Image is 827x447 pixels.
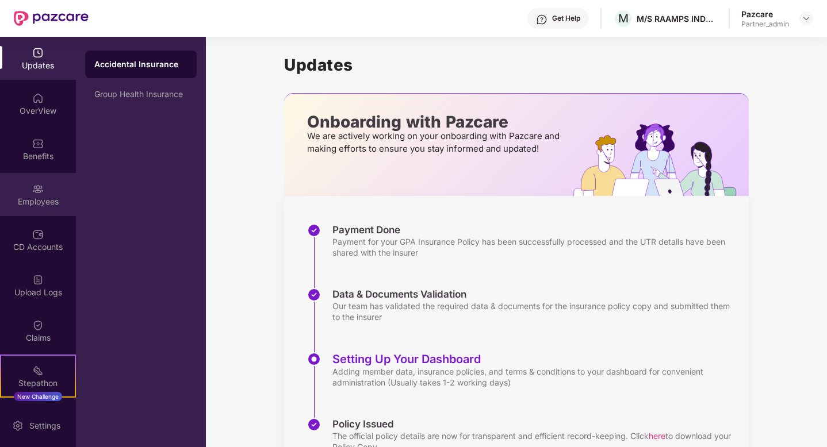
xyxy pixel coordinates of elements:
img: svg+xml;base64,PHN2ZyBpZD0iU3RlcC1Eb25lLTMyeDMyIiB4bWxucz0iaHR0cDovL3d3dy53My5vcmcvMjAwMC9zdmciIH... [307,223,321,237]
img: svg+xml;base64,PHN2ZyBpZD0iQ0RfQWNjb3VudHMiIGRhdGEtbmFtZT0iQ0QgQWNjb3VudHMiIHhtbG5zPSJodHRwOi8vd3... [32,229,44,240]
img: svg+xml;base64,PHN2ZyBpZD0iQmVuZWZpdHMiIHhtbG5zPSJodHRwOi8vd3d3LnczLm9yZy8yMDAwL3N2ZyIgd2lkdGg9Ij... [32,138,44,149]
img: hrOnboarding [573,124,749,196]
img: svg+xml;base64,PHN2ZyBpZD0iQ2xhaW0iIHhtbG5zPSJodHRwOi8vd3d3LnczLm9yZy8yMDAwL3N2ZyIgd2lkdGg9IjIwIi... [32,319,44,331]
h1: Updates [284,55,749,75]
div: Policy Issued [332,418,737,430]
div: Partner_admin [741,20,789,29]
p: Onboarding with Pazcare [307,117,563,127]
div: Adding member data, insurance policies, and terms & conditions to your dashboard for convenient a... [332,366,737,388]
img: svg+xml;base64,PHN2ZyBpZD0iU3RlcC1BY3RpdmUtMzJ4MzIiIHhtbG5zPSJodHRwOi8vd3d3LnczLm9yZy8yMDAwL3N2Zy... [307,352,321,366]
div: Settings [26,420,64,431]
img: svg+xml;base64,PHN2ZyB4bWxucz0iaHR0cDovL3d3dy53My5vcmcvMjAwMC9zdmciIHdpZHRoPSIyMSIgaGVpZ2h0PSIyMC... [32,365,44,376]
img: svg+xml;base64,PHN2ZyBpZD0iU2V0dGluZy0yMHgyMCIgeG1sbnM9Imh0dHA6Ly93d3cudzMub3JnLzIwMDAvc3ZnIiB3aW... [12,420,24,431]
img: svg+xml;base64,PHN2ZyBpZD0iSG9tZSIgeG1sbnM9Imh0dHA6Ly93d3cudzMub3JnLzIwMDAvc3ZnIiB3aWR0aD0iMjAiIG... [32,93,44,104]
div: Group Health Insurance [94,90,187,99]
div: Data & Documents Validation [332,288,737,300]
img: svg+xml;base64,PHN2ZyBpZD0iVXBsb2FkX0xvZ3MiIGRhdGEtbmFtZT0iVXBsb2FkIExvZ3MiIHhtbG5zPSJodHRwOi8vd3... [32,274,44,286]
div: Our team has validated the required data & documents for the insurance policy copy and submitted ... [332,300,737,322]
img: svg+xml;base64,PHN2ZyBpZD0iRW1wbG95ZWVzIiB4bWxucz0iaHR0cDovL3d3dy53My5vcmcvMjAwMC9zdmciIHdpZHRoPS... [32,183,44,195]
img: svg+xml;base64,PHN2ZyBpZD0iSGVscC0zMngzMiIgeG1sbnM9Imh0dHA6Ly93d3cudzMub3JnLzIwMDAvc3ZnIiB3aWR0aD... [536,14,547,25]
img: svg+xml;base64,PHN2ZyBpZD0iRHJvcGRvd24tMzJ4MzIiIHhtbG5zPSJodHRwOi8vd3d3LnczLm9yZy8yMDAwL3N2ZyIgd2... [802,14,811,23]
span: here [649,431,665,441]
span: M [618,11,629,25]
div: Stepathon [1,377,75,389]
div: Setting Up Your Dashboard [332,352,737,366]
div: New Challenge [14,392,62,401]
img: New Pazcare Logo [14,11,89,26]
div: Accidental Insurance [94,59,187,70]
div: Get Help [552,14,580,23]
div: M/S RAAMPS INDUSTRIES [637,13,717,24]
img: svg+xml;base64,PHN2ZyBpZD0iU3RlcC1Eb25lLTMyeDMyIiB4bWxucz0iaHR0cDovL3d3dy53My5vcmcvMjAwMC9zdmciIH... [307,418,321,431]
img: svg+xml;base64,PHN2ZyBpZD0iVXBkYXRlZCIgeG1sbnM9Imh0dHA6Ly93d3cudzMub3JnLzIwMDAvc3ZnIiB3aWR0aD0iMj... [32,47,44,59]
div: Payment Done [332,223,737,236]
img: svg+xml;base64,PHN2ZyBpZD0iU3RlcC1Eb25lLTMyeDMyIiB4bWxucz0iaHR0cDovL3d3dy53My5vcmcvMjAwMC9zdmciIH... [307,288,321,302]
p: We are actively working on your onboarding with Pazcare and making efforts to ensure you stay inf... [307,130,563,155]
div: Pazcare [741,9,789,20]
div: Payment for your GPA Insurance Policy has been successfully processed and the UTR details have be... [332,236,737,258]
